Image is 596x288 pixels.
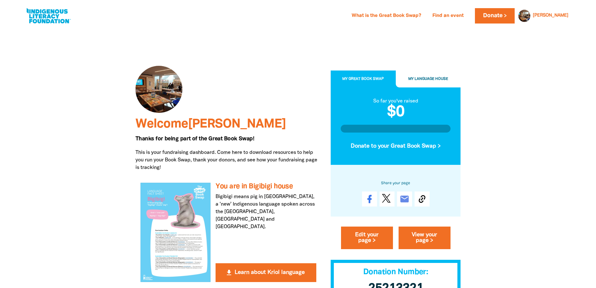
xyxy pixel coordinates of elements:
[135,136,254,141] span: Thanks for being part of the Great Book Swap!
[216,183,316,191] h3: You are in Bigibigi house
[135,118,286,130] span: Welcome [PERSON_NAME]
[362,192,377,207] a: Share
[341,105,451,120] h2: $0
[341,227,393,249] a: Edit your page >
[363,269,428,276] span: Donation Number:
[135,149,321,171] p: This is your fundraising dashboard. Come here to download resources to help you run your Book Swa...
[140,183,211,282] img: You are in Bigibigi house
[415,192,430,207] button: Copy Link
[400,194,410,204] i: email
[380,192,395,207] a: Post
[408,77,448,81] span: My Language House
[397,192,412,207] a: email
[225,269,233,276] i: get_app
[341,97,451,105] div: So far you've raised
[396,71,461,88] button: My Language House
[429,11,467,21] a: Find an event
[399,227,451,249] a: View your page >
[331,71,396,88] button: My Great Book Swap
[342,77,384,81] span: My Great Book Swap
[341,180,451,187] h6: Share your page
[348,11,425,21] a: What is the Great Book Swap?
[533,13,568,18] a: [PERSON_NAME]
[341,138,451,155] button: Donate to your Great Book Swap >
[216,263,316,282] button: get_app Learn about Kriol language
[475,8,514,24] a: Donate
